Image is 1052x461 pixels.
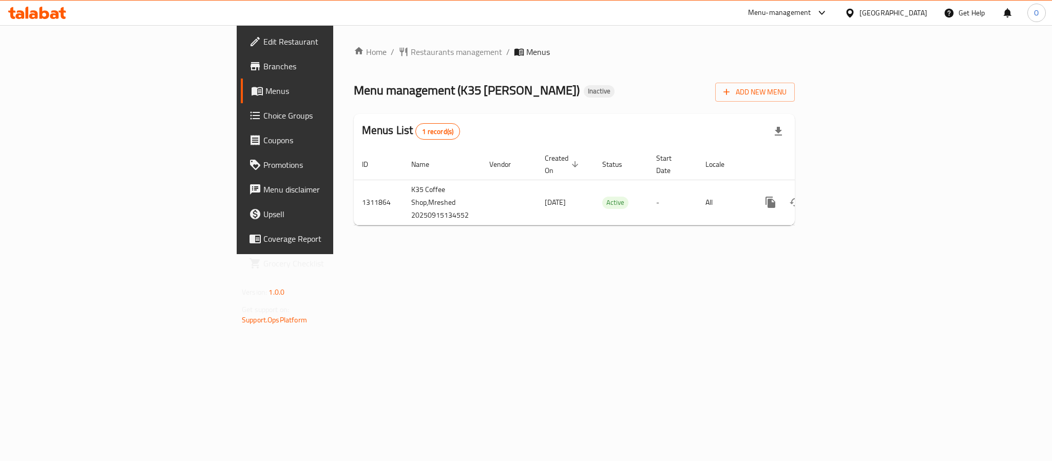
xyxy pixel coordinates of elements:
[263,109,404,122] span: Choice Groups
[242,313,307,326] a: Support.OpsPlatform
[602,158,636,170] span: Status
[403,180,481,225] td: K35 Coffee Shop,Mreshed 20250915134552
[241,103,412,128] a: Choice Groups
[263,233,404,245] span: Coverage Report
[416,127,460,137] span: 1 record(s)
[354,149,865,225] table: enhanced table
[269,285,284,299] span: 1.0.0
[263,183,404,196] span: Menu disclaimer
[766,119,791,144] div: Export file
[263,159,404,171] span: Promotions
[545,196,566,209] span: [DATE]
[783,190,808,215] button: Change Status
[263,208,404,220] span: Upsell
[265,85,404,97] span: Menus
[362,123,460,140] h2: Menus List
[545,152,582,177] span: Created On
[415,123,460,140] div: Total records count
[411,158,443,170] span: Name
[241,152,412,177] a: Promotions
[602,197,628,208] span: Active
[758,190,783,215] button: more
[748,7,811,19] div: Menu-management
[241,202,412,226] a: Upsell
[263,60,404,72] span: Branches
[697,180,750,225] td: All
[354,46,795,58] nav: breadcrumb
[715,83,795,102] button: Add New Menu
[242,303,289,316] span: Get support on:
[263,257,404,270] span: Grocery Checklist
[241,79,412,103] a: Menus
[398,46,502,58] a: Restaurants management
[411,46,502,58] span: Restaurants management
[263,35,404,48] span: Edit Restaurant
[489,158,524,170] span: Vendor
[656,152,685,177] span: Start Date
[1034,7,1039,18] span: O
[241,251,412,276] a: Grocery Checklist
[263,134,404,146] span: Coupons
[354,79,580,102] span: Menu management ( K35 [PERSON_NAME] )
[859,7,927,18] div: [GEOGRAPHIC_DATA]
[526,46,550,58] span: Menus
[241,54,412,79] a: Branches
[584,85,615,98] div: Inactive
[241,29,412,54] a: Edit Restaurant
[602,197,628,209] div: Active
[648,180,697,225] td: -
[584,87,615,95] span: Inactive
[242,285,267,299] span: Version:
[241,128,412,152] a: Coupons
[506,46,510,58] li: /
[241,226,412,251] a: Coverage Report
[705,158,738,170] span: Locale
[723,86,787,99] span: Add New Menu
[362,158,381,170] span: ID
[241,177,412,202] a: Menu disclaimer
[750,149,865,180] th: Actions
